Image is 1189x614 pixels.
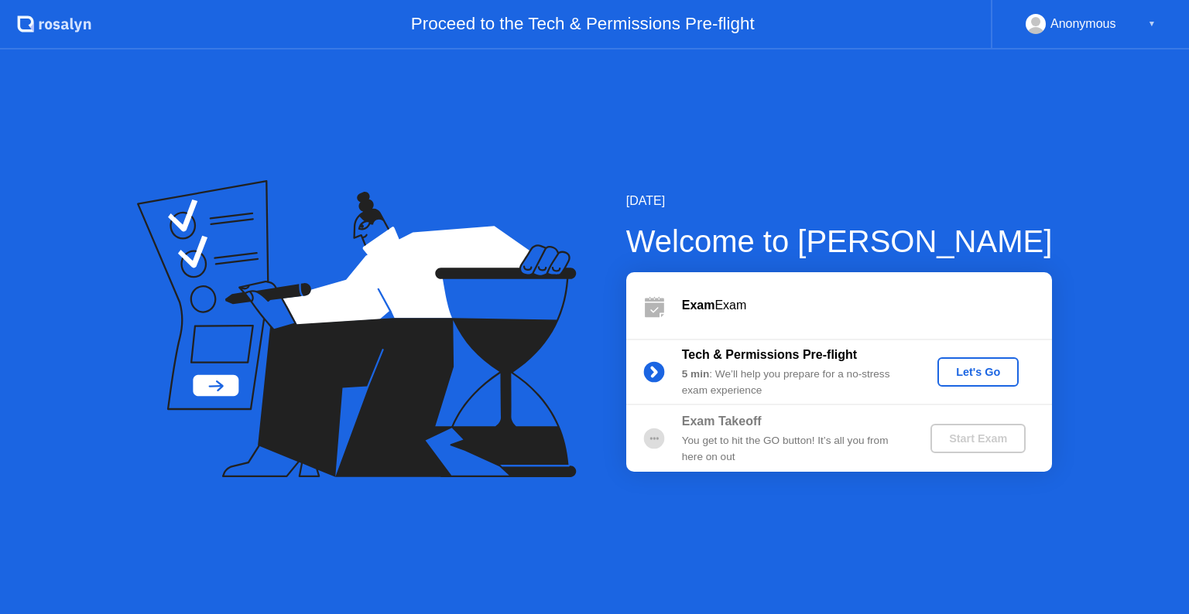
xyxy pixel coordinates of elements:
[1148,14,1156,34] div: ▼
[937,357,1019,387] button: Let's Go
[682,368,710,380] b: 5 min
[626,192,1053,210] div: [DATE]
[682,296,1052,315] div: Exam
[682,367,905,398] div: : We’ll help you prepare for a no-stress exam experience
[682,348,857,361] b: Tech & Permissions Pre-flight
[682,298,715,312] b: Exam
[1050,14,1116,34] div: Anonymous
[682,433,905,465] div: You get to hit the GO button! It’s all you from here on out
[626,218,1053,264] div: Welcome to [PERSON_NAME]
[944,366,1013,378] div: Let's Go
[937,432,1019,445] div: Start Exam
[930,424,1026,453] button: Start Exam
[682,414,762,428] b: Exam Takeoff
